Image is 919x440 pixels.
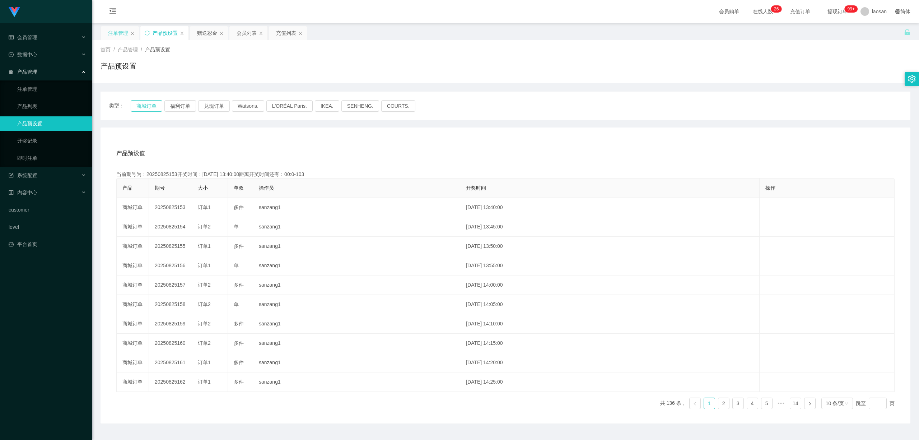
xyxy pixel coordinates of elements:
[145,47,170,52] span: 产品预设置
[149,237,192,256] td: 20250825155
[253,295,460,314] td: sanzang1
[164,100,196,112] button: 福利订单
[198,360,211,365] span: 订单1
[771,5,782,13] sup: 26
[117,256,149,275] td: 商城订单
[113,47,115,52] span: /
[9,69,37,75] span: 产品管理
[460,275,760,295] td: [DATE] 14:00:00
[704,398,715,409] li: 1
[234,340,244,346] span: 多件
[774,5,776,13] p: 2
[118,47,138,52] span: 产品管理
[197,26,217,40] div: 赠送彩金
[824,9,851,14] span: 提现订单
[117,198,149,217] td: 商城订单
[145,31,150,36] i: 图标: sync
[234,379,244,385] span: 多件
[765,185,775,191] span: 操作
[117,314,149,334] td: 商城订单
[253,372,460,392] td: sanzang1
[253,314,460,334] td: sanzang1
[198,379,211,385] span: 订单1
[9,190,14,195] i: 图标: profile
[116,171,895,178] div: 当前期号为：20250825153开奖时间：[DATE] 13:40:00距离开奖时间还有：00:0-103
[253,198,460,217] td: sanzang1
[180,31,184,36] i: 图标: close
[787,9,814,14] span: 充值订单
[149,353,192,372] td: 20250825161
[131,100,162,112] button: 商城订单
[904,29,910,36] i: 图标: unlock
[17,134,86,148] a: 开奖记录
[253,217,460,237] td: sanzang1
[130,31,135,36] i: 图标: close
[17,82,86,96] a: 注单管理
[198,263,211,268] span: 订单1
[117,372,149,392] td: 商城订单
[315,100,339,112] button: IKEA.
[117,353,149,372] td: 商城订单
[908,75,916,83] i: 图标: setting
[149,314,192,334] td: 20250825159
[381,100,415,112] button: COURTS.
[122,185,132,191] span: 产品
[761,398,773,409] li: 5
[9,220,86,234] a: level
[460,198,760,217] td: [DATE] 13:40:00
[108,26,128,40] div: 注单管理
[704,398,715,409] a: 1
[747,398,758,409] a: 4
[826,398,844,409] div: 10 条/页
[844,401,849,406] i: 图标: down
[790,398,801,409] a: 14
[234,301,239,307] span: 单
[234,185,244,191] span: 单双
[761,398,772,409] a: 5
[237,26,257,40] div: 会员列表
[155,185,165,191] span: 期号
[9,52,14,57] i: 图标: check-circle-o
[198,185,208,191] span: 大小
[660,398,686,409] li: 共 136 条，
[460,372,760,392] td: [DATE] 14:25:00
[149,372,192,392] td: 20250825162
[9,173,14,178] i: 图标: form
[101,0,125,23] i: 图标: menu-fold
[253,275,460,295] td: sanzang1
[9,172,37,178] span: 系统配置
[117,275,149,295] td: 商城订单
[234,282,244,288] span: 多件
[775,398,787,409] li: 向后 5 页
[718,398,729,409] a: 2
[341,100,379,112] button: SENHENG.
[234,204,244,210] span: 多件
[117,295,149,314] td: 商城订单
[9,203,86,217] a: customer
[693,402,697,406] i: 图标: left
[149,256,192,275] td: 20250825156
[460,256,760,275] td: [DATE] 13:55:00
[9,34,37,40] span: 会员管理
[776,5,779,13] p: 6
[234,263,239,268] span: 单
[253,256,460,275] td: sanzang1
[460,237,760,256] td: [DATE] 13:50:00
[808,402,812,406] i: 图标: right
[895,9,900,14] i: 图标: global
[9,35,14,40] i: 图标: table
[234,321,244,326] span: 多件
[9,52,37,57] span: 数据中心
[856,398,895,409] div: 跳至 页
[790,398,801,409] li: 14
[460,217,760,237] td: [DATE] 13:45:00
[149,334,192,353] td: 20250825160
[117,217,149,237] td: 商城订单
[198,301,211,307] span: 订单2
[17,116,86,131] a: 产品预设置
[775,398,787,409] span: •••
[253,334,460,353] td: sanzang1
[149,295,192,314] td: 20250825158
[198,282,211,288] span: 订单2
[732,398,744,409] li: 3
